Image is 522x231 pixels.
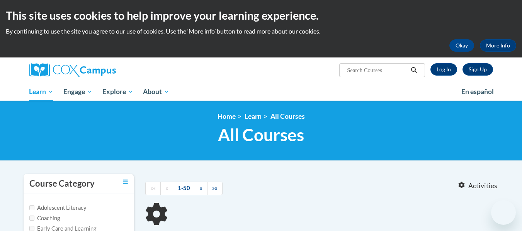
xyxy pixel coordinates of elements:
[346,66,408,75] input: Search Courses
[29,204,87,212] label: Adolescent Literacy
[143,87,169,96] span: About
[200,185,202,191] span: »
[195,182,207,195] a: Next
[165,185,168,191] span: «
[97,83,138,101] a: Explore
[461,88,494,96] span: En español
[218,125,304,145] span: All Courses
[138,83,174,101] a: About
[102,87,133,96] span: Explore
[29,214,60,223] label: Coaching
[29,226,34,231] input: Checkbox for Options
[29,63,116,77] img: Cox Campus
[24,83,59,101] a: Learn
[456,84,499,100] a: En español
[123,178,128,186] a: Toggle collapse
[18,83,505,101] div: Main menu
[6,27,516,35] p: By continuing to use the site you agree to our use of cookies. Use the ‘More info’ button to read...
[449,39,474,52] button: Okay
[63,87,92,96] span: Engage
[29,63,176,77] a: Cox Campus
[6,8,516,23] h2: This site uses cookies to help improve your learning experience.
[29,178,95,190] h3: Course Category
[462,63,493,76] a: Register
[245,112,262,120] a: Learn
[270,112,305,120] a: All Courses
[430,63,457,76] a: Log In
[29,87,53,96] span: Learn
[173,182,195,195] a: 1-50
[145,182,161,195] a: Begining
[491,200,516,225] iframe: Button to launch messaging window
[218,112,236,120] a: Home
[408,66,420,75] button: Search
[58,83,97,101] a: Engage
[480,39,516,52] a: More Info
[150,185,156,191] span: ««
[29,205,34,210] input: Checkbox for Options
[212,185,218,191] span: »»
[207,182,223,195] a: End
[29,216,34,221] input: Checkbox for Options
[160,182,173,195] a: Previous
